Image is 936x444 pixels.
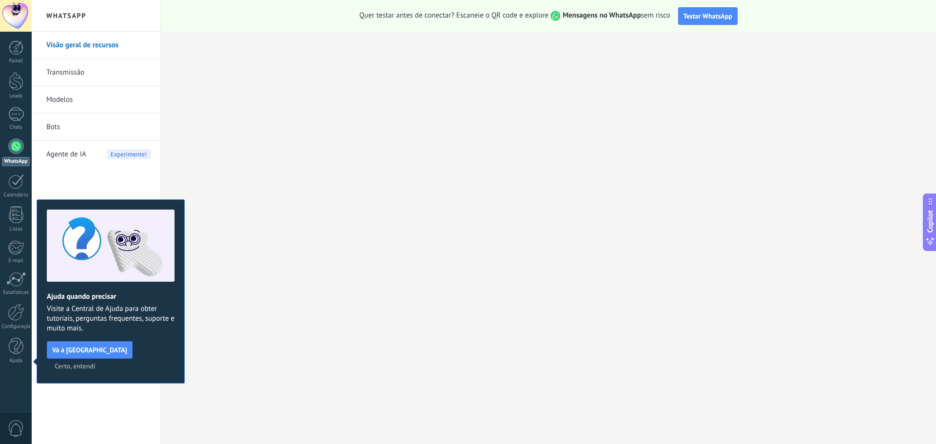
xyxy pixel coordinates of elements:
span: Testar WhatsApp [683,12,732,20]
li: Agente de IA [32,141,160,168]
span: Quer testar antes de conectar? Escaneie o QR code e explore sem risco [359,11,670,21]
span: Experimente! [107,149,151,159]
div: Configurações [2,324,30,330]
a: Visão geral de recursos [46,32,151,59]
div: Listas [2,226,30,232]
li: Modelos [32,86,160,114]
span: Agente de IA [46,141,86,168]
a: Agente de IA Experimente! [46,141,151,168]
div: E-mail [2,258,30,264]
button: Vá à [GEOGRAPHIC_DATA] [47,341,133,359]
div: Calendário [2,192,30,198]
a: Transmissão [46,59,151,86]
div: Ajuda [2,358,30,364]
a: Modelos [46,86,151,114]
div: Painel [2,58,30,64]
button: Testar WhatsApp [678,7,738,25]
div: Chats [2,124,30,131]
li: Bots [32,114,160,141]
strong: Mensagens no WhatsApp [563,11,641,20]
button: Certo, entendi [50,359,100,373]
li: Visão geral de recursos [32,32,160,59]
span: Copilot [925,210,935,232]
div: Estatísticas [2,290,30,296]
span: Vá à [GEOGRAPHIC_DATA] [52,347,127,353]
li: Transmissão [32,59,160,86]
div: WhatsApp [2,157,30,166]
h2: Ajuda quando precisar [47,292,175,301]
a: Bots [46,114,151,141]
span: Certo, entendi [55,363,96,369]
div: Leads [2,93,30,99]
span: Visite a Central de Ajuda para obter tutoriais, perguntas frequentes, suporte e muito mais. [47,304,175,333]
